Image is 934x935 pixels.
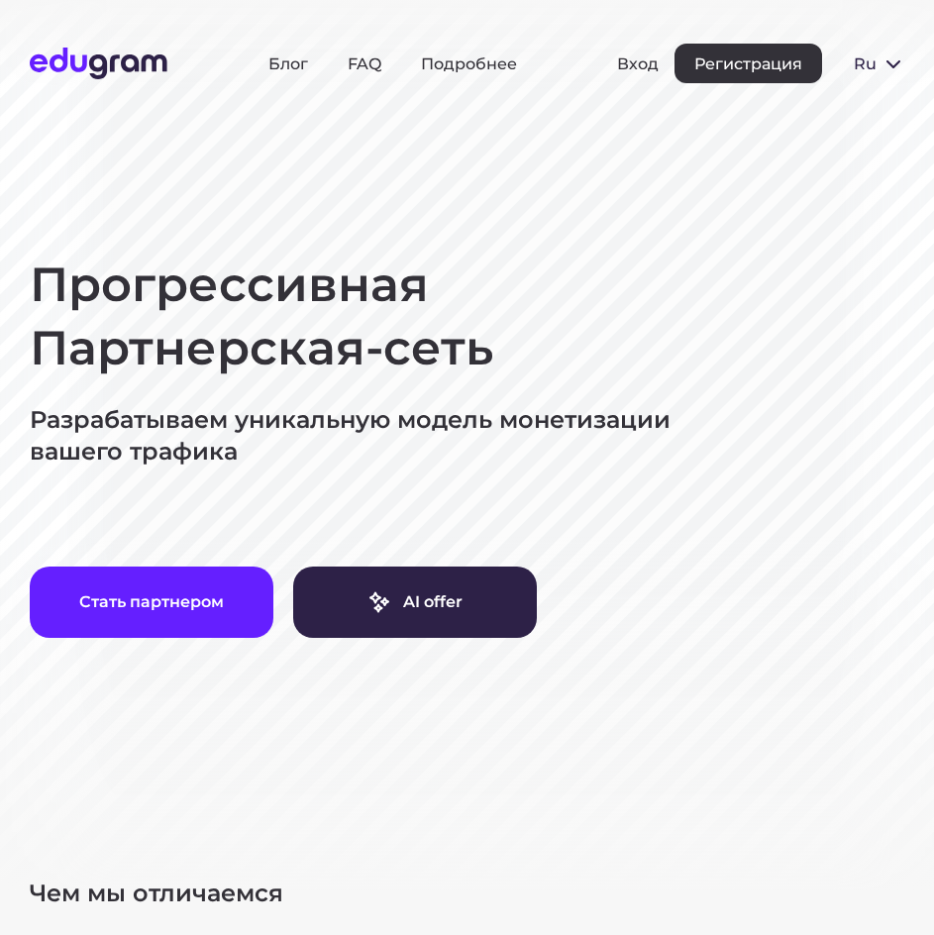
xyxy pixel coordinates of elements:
[30,48,167,79] img: Edugram Logo
[617,54,659,73] button: Вход
[854,54,874,73] span: ru
[30,878,921,909] p: Чем мы отличаемся
[30,404,921,467] p: Разрабатываем уникальную модель монетизации вашего трафика
[268,54,308,73] a: Блог
[675,44,822,83] button: Регистрация
[30,567,273,638] button: Стать партнером
[838,44,921,83] button: ru
[348,54,381,73] a: FAQ
[30,254,921,380] h1: Прогрессивная Партнерская-сеть
[293,567,537,638] a: AI offer
[421,54,517,73] a: Подробнее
